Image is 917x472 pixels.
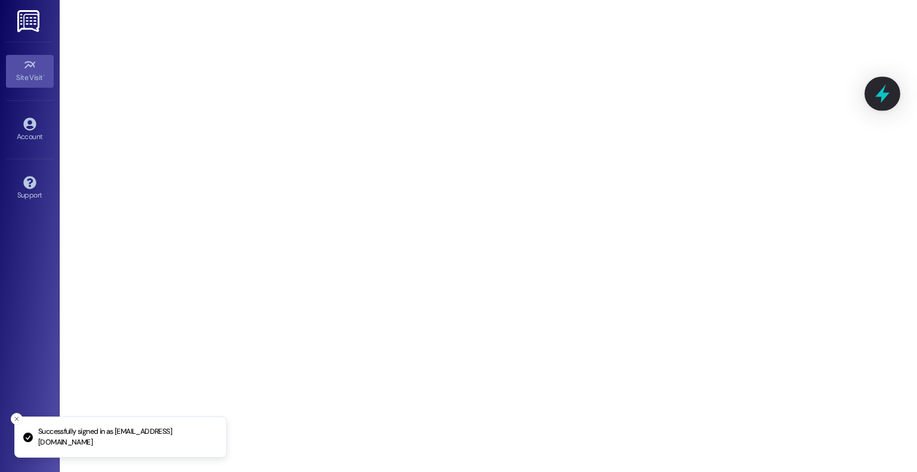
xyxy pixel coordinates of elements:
[11,413,23,425] button: Close toast
[6,172,54,205] a: Support
[6,114,54,146] a: Account
[6,55,54,87] a: Site Visit •
[43,72,45,80] span: •
[38,427,217,448] p: Successfully signed in as [EMAIL_ADDRESS][DOMAIN_NAME]
[17,10,42,32] img: ResiDesk Logo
